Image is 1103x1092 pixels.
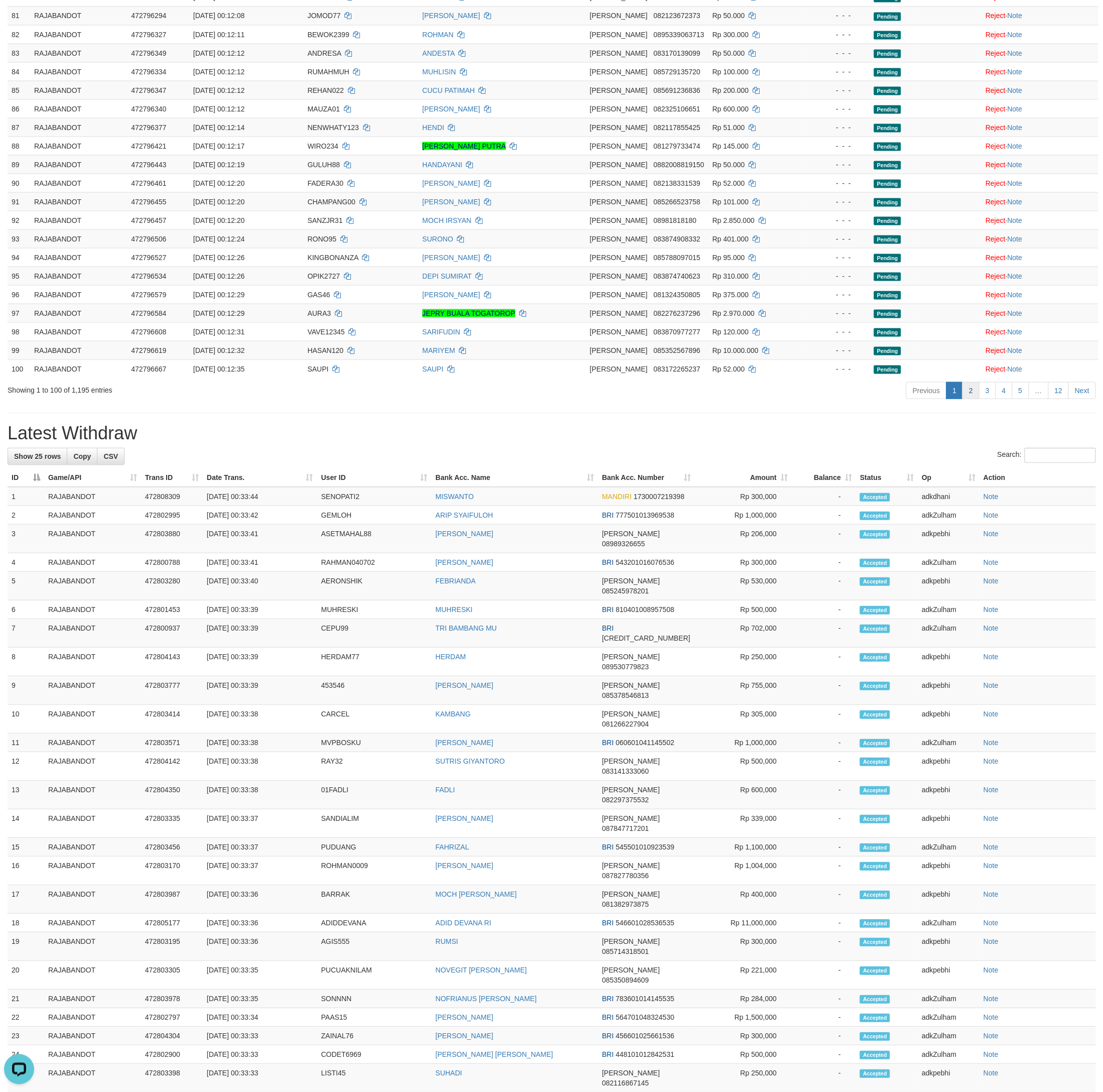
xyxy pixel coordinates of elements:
span: Show 25 rows [14,452,61,460]
a: [PERSON_NAME] [435,1031,493,1039]
span: 472796340 [131,104,166,112]
span: [PERSON_NAME] [589,197,647,205]
span: [PERSON_NAME] [589,253,647,261]
a: Reject [985,86,1005,94]
span: [PERSON_NAME] [589,67,647,75]
a: Note [983,861,998,869]
span: Copy 085788097015 to clipboard [653,253,700,261]
td: RAJABANDOT [30,62,127,80]
span: Pending [874,68,901,76]
a: Note [1007,160,1022,168]
a: Reject [985,160,1005,168]
span: [DATE] 00:12:20 [193,197,244,205]
a: Reject [985,290,1005,298]
a: [PERSON_NAME] [422,12,480,20]
a: [PERSON_NAME] [435,558,493,566]
td: RAJABANDOT [30,99,127,117]
a: Reject [985,327,1005,335]
div: - - - [809,233,866,244]
th: Balance: activate to sort column ascending [792,468,856,487]
span: [DATE] 00:12:26 [193,272,244,280]
td: 89 [8,155,30,173]
td: RAJABANDOT [30,229,127,248]
th: Bank Acc. Name: activate to sort column ascending [431,468,598,487]
span: JOMOD77 [307,12,340,20]
th: Date Trans.: activate to sort column ascending [203,468,317,487]
span: Pending [874,12,901,21]
a: FEBRIANDA [435,576,475,584]
span: Pending [874,161,901,169]
td: · [981,266,1098,285]
span: [PERSON_NAME] [589,142,647,150]
th: Trans ID: activate to sort column ascending [141,468,203,487]
a: Reject [985,49,1005,57]
a: [PERSON_NAME] [422,104,480,112]
span: [PERSON_NAME] [589,160,647,168]
div: - - - [809,215,866,225]
a: … [1028,382,1048,399]
a: [PERSON_NAME] [422,290,480,298]
span: Rp 100.000 [712,67,748,75]
td: 88 [8,136,30,155]
a: SARIFUDIN [422,327,460,335]
a: Note [983,652,998,660]
td: 91 [8,192,30,210]
td: 81 [8,6,30,25]
a: [PERSON_NAME] [435,529,493,537]
a: Note [983,814,998,822]
a: SAUPI [422,365,443,373]
span: ANDRESA [307,49,341,57]
span: Copy 0882008819150 to clipboard [653,160,704,168]
label: Search: [997,447,1095,462]
span: WIRO234 [307,142,338,150]
span: Rp 50.000 [712,49,745,57]
span: 472796349 [131,49,166,57]
span: Rp 2.850.000 [712,216,754,224]
span: KINGBONANZA [307,253,358,261]
span: MAUZA01 [307,104,340,112]
td: 83 [8,43,30,62]
a: Note [1007,197,1022,205]
span: Rp 600.000 [712,104,748,112]
a: Note [1007,123,1022,131]
a: ARIP SYAIFULOH [435,511,493,519]
a: Note [1007,179,1022,187]
a: 3 [978,382,996,399]
td: · [981,6,1098,25]
a: Reject [985,123,1005,131]
span: [DATE] 00:12:24 [193,234,244,242]
th: Bank Acc. Number: activate to sort column ascending [598,468,695,487]
a: Note [983,558,998,566]
span: Copy 082325106651 to clipboard [653,104,700,112]
span: [DATE] 00:12:20 [193,216,244,224]
span: Copy 08981818180 to clipboard [653,216,696,224]
div: - - - [809,85,866,95]
a: Note [1007,253,1022,261]
a: Reject [985,197,1005,205]
a: SUTRIS GIYANTORO [435,757,505,765]
th: Game/API: activate to sort column ascending [44,468,141,487]
a: Note [1007,234,1022,242]
a: MUHRESKI [435,605,472,613]
div: - - - [809,122,866,132]
a: Note [983,529,998,537]
a: [PERSON_NAME] [422,253,480,261]
td: 90 [8,173,30,192]
td: · [981,43,1098,62]
span: Rp 401.000 [712,234,748,242]
span: [PERSON_NAME] [589,179,647,187]
a: RUMSI [435,937,458,945]
a: Note [1007,327,1022,335]
a: CUCU PATIMAH [422,86,474,94]
a: [PERSON_NAME] [435,1013,493,1021]
span: FADERA30 [307,179,343,187]
span: Pending [874,254,901,262]
a: Note [1007,49,1022,57]
span: [DATE] 00:12:12 [193,49,244,57]
a: MUHLISIN [422,67,456,75]
td: 85 [8,80,30,99]
span: [DATE] 00:12:14 [193,123,244,131]
td: RAJABANDOT [30,117,127,136]
span: Pending [874,105,901,113]
div: - - - [809,252,866,262]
